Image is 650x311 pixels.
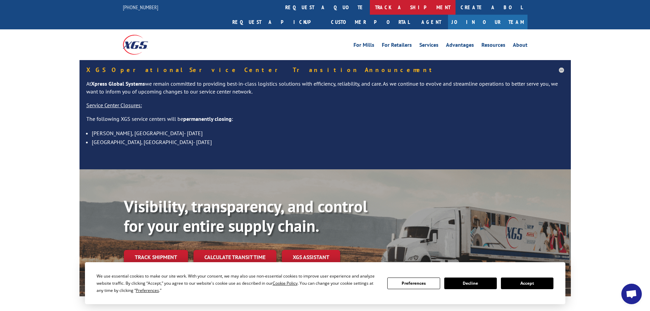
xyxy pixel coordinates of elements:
[97,272,379,294] div: We use essential cookies to make our site work. With your consent, we may also use non-essential ...
[273,280,298,286] span: Cookie Policy
[444,278,497,289] button: Decline
[123,4,158,11] a: [PHONE_NUMBER]
[86,67,564,73] h5: XGS Operational Service Center Transition Announcement
[448,15,528,29] a: Join Our Team
[91,80,145,87] strong: Xpress Global Systems
[387,278,440,289] button: Preferences
[193,250,276,265] a: Calculate transit time
[227,15,326,29] a: Request a pickup
[92,129,564,138] li: [PERSON_NAME], [GEOGRAPHIC_DATA]- [DATE]
[353,42,374,50] a: For Mills
[419,42,438,50] a: Services
[481,42,505,50] a: Resources
[124,250,188,264] a: Track shipment
[183,115,232,122] strong: permanently closing
[501,278,553,289] button: Accept
[124,196,367,237] b: Visibility, transparency, and control for your entire supply chain.
[86,115,564,129] p: The following XGS service centers will be :
[326,15,415,29] a: Customer Portal
[446,42,474,50] a: Advantages
[92,138,564,146] li: [GEOGRAPHIC_DATA], [GEOGRAPHIC_DATA]- [DATE]
[86,102,142,109] u: Service Center Closures:
[86,80,564,102] p: At we remain committed to providing best-in-class logistics solutions with efficiency, reliabilit...
[382,42,412,50] a: For Retailers
[282,250,340,265] a: XGS ASSISTANT
[136,287,159,293] span: Preferences
[415,15,448,29] a: Agent
[513,42,528,50] a: About
[85,262,565,304] div: Cookie Consent Prompt
[621,284,642,304] a: Open chat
